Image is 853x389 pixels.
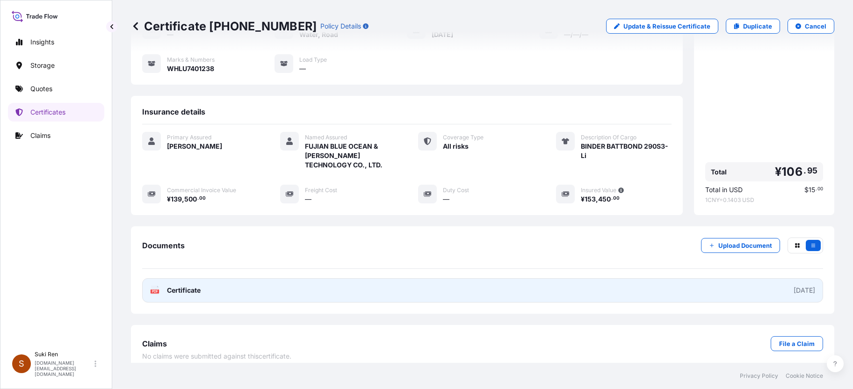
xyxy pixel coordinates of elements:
span: , [182,196,184,202]
span: [PERSON_NAME] [167,142,222,151]
text: PDF [152,290,158,293]
span: BINDER BATTBOND 290S3-Li [581,142,672,160]
span: S [19,359,24,368]
span: Commercial Invoice Value [167,187,236,194]
p: Insights [30,37,54,47]
span: . [816,187,817,191]
span: — [443,194,449,204]
span: No claims were submitted against this certificate . [142,352,291,361]
p: Upload Document [718,241,772,250]
span: — [299,64,306,73]
p: Duplicate [743,22,772,31]
span: . [611,197,613,200]
span: 450 [598,196,611,202]
p: [DOMAIN_NAME][EMAIL_ADDRESS][DOMAIN_NAME] [35,360,93,377]
span: Certificate [167,286,201,295]
p: Update & Reissue Certificate [623,22,710,31]
a: Update & Reissue Certificate [606,19,718,34]
span: WHLU7401238 [167,64,214,73]
a: Storage [8,56,104,75]
span: Coverage Type [443,134,484,141]
span: Claims [142,339,167,348]
span: 139 [171,196,182,202]
span: 153 [585,196,596,202]
span: 95 [807,168,817,173]
span: Description Of Cargo [581,134,636,141]
span: — [305,194,311,204]
span: FUJIAN BLUE OCEAN & [PERSON_NAME] TECHNOLOGY CO., LTD. [305,142,396,170]
span: Documents [142,241,185,250]
span: 500 [184,196,197,202]
span: ¥ [581,196,585,202]
p: Storage [30,61,55,70]
span: 00 [199,197,206,200]
p: File a Claim [779,339,815,348]
p: Certificate [PHONE_NUMBER] [131,19,317,34]
span: 15 [809,187,815,193]
span: Total in USD [705,185,743,194]
span: . [197,197,199,200]
div: [DATE] [794,286,815,295]
p: Quotes [30,84,52,94]
a: Cookie Notice [786,372,823,380]
span: Load Type [299,56,327,64]
span: Total [711,167,727,177]
span: 00 [613,197,620,200]
a: Insights [8,33,104,51]
a: Privacy Policy [740,372,778,380]
span: Primary Assured [167,134,211,141]
a: PDFCertificate[DATE] [142,278,823,303]
a: Claims [8,126,104,145]
a: Duplicate [726,19,780,34]
span: Insured Value [581,187,616,194]
p: Certificates [30,108,65,117]
p: Policy Details [320,22,361,31]
span: $ [804,187,809,193]
span: Named Assured [305,134,347,141]
span: ¥ [167,196,171,202]
span: All risks [443,142,469,151]
span: 00 [817,187,823,191]
span: ¥ [775,166,781,178]
span: Insurance details [142,107,205,116]
span: Freight Cost [305,187,337,194]
span: Marks & Numbers [167,56,215,64]
a: Certificates [8,103,104,122]
span: , [596,196,598,202]
p: Cancel [805,22,826,31]
span: 1 CNY = 0.1403 USD [705,196,823,204]
a: Quotes [8,79,104,98]
p: Claims [30,131,51,140]
button: Cancel [788,19,834,34]
span: Duty Cost [443,187,469,194]
a: File a Claim [771,336,823,351]
span: 106 [781,166,802,178]
span: . [803,168,806,173]
p: Suki Ren [35,351,93,358]
button: Upload Document [701,238,780,253]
